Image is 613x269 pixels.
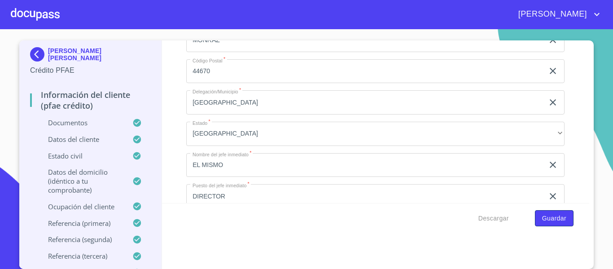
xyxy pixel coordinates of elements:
button: account of current user [512,7,602,22]
p: Documentos [30,118,132,127]
p: Datos del domicilio (idéntico a tu comprobante) [30,168,132,194]
p: Datos del cliente [30,135,132,144]
span: Guardar [542,213,566,224]
p: [PERSON_NAME] [PERSON_NAME] [48,47,151,62]
p: Referencia (tercera) [30,251,132,260]
div: [PERSON_NAME] [PERSON_NAME] [30,47,151,65]
button: Guardar [535,210,574,227]
span: Descargar [478,213,509,224]
div: [GEOGRAPHIC_DATA] [186,122,565,146]
button: clear input [547,191,558,202]
p: Ocupación del Cliente [30,202,132,211]
button: clear input [547,159,558,170]
p: Crédito PFAE [30,65,151,76]
span: [PERSON_NAME] [512,7,591,22]
button: Descargar [475,210,512,227]
button: clear input [547,97,558,108]
button: clear input [547,66,558,76]
p: Información del cliente (PFAE crédito) [30,89,151,111]
p: Referencia (segunda) [30,235,132,244]
img: Docupass spot blue [30,47,48,62]
p: Estado Civil [30,151,132,160]
p: Referencia (primera) [30,219,132,228]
